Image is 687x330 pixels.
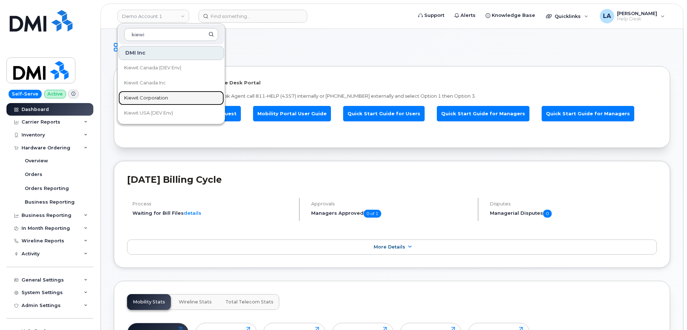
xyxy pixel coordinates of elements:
[132,210,293,217] li: Waiting for Bill Files
[311,210,472,218] h5: Managers Approved
[132,201,293,206] h4: Process
[179,299,212,305] span: Wireline Stats
[118,46,224,60] div: DMI Inc
[124,79,166,87] span: Kiewit Canada Inc
[124,94,168,102] span: Kiewit Corporation
[374,244,405,250] span: More Details
[225,299,274,305] span: Total Telecom Stats
[542,106,634,121] a: Quick Start Guide for Managers
[543,210,552,218] span: 0
[124,64,181,71] span: Kiewit Canada (DEV Env)
[118,76,224,90] a: Kiewit Canada Inc
[124,28,218,41] input: Search
[490,210,657,218] h5: Managerial Disputes
[184,210,201,216] a: details
[127,79,657,86] p: Welcome to the Mobile Device Service Desk Portal
[124,110,173,117] span: Kiewit USA (DEV Env)
[364,210,381,218] span: 0 of 1
[127,174,657,185] h2: [DATE] Billing Cycle
[253,106,331,121] a: Mobility Portal User Guide
[437,106,529,121] a: Quick Start Guide for Managers
[118,61,224,75] a: Kiewit Canada (DEV Env)
[127,93,657,99] p: To speak with a Mobile Device Service Desk Agent call 811-HELP (4357) internally or [PHONE_NUMBER...
[118,91,224,105] a: Kiewit Corporation
[118,106,224,120] a: Kiewit USA (DEV Env)
[490,201,657,206] h4: Disputes
[343,106,425,121] a: Quick Start Guide for Users
[311,201,472,206] h4: Approvals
